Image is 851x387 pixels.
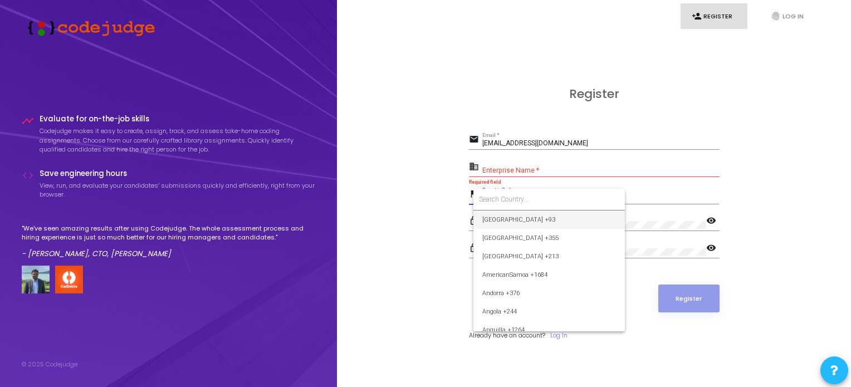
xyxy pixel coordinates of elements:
[482,247,616,266] span: [GEOGRAPHIC_DATA] +213
[482,210,616,229] span: [GEOGRAPHIC_DATA] +93
[479,194,619,204] input: Search Country...
[482,266,616,284] span: AmericanSamoa +1684
[482,229,616,247] span: [GEOGRAPHIC_DATA] +355
[482,302,616,321] span: Angola +244
[482,321,616,339] span: Anguilla +1264
[482,284,616,302] span: Andorra +376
